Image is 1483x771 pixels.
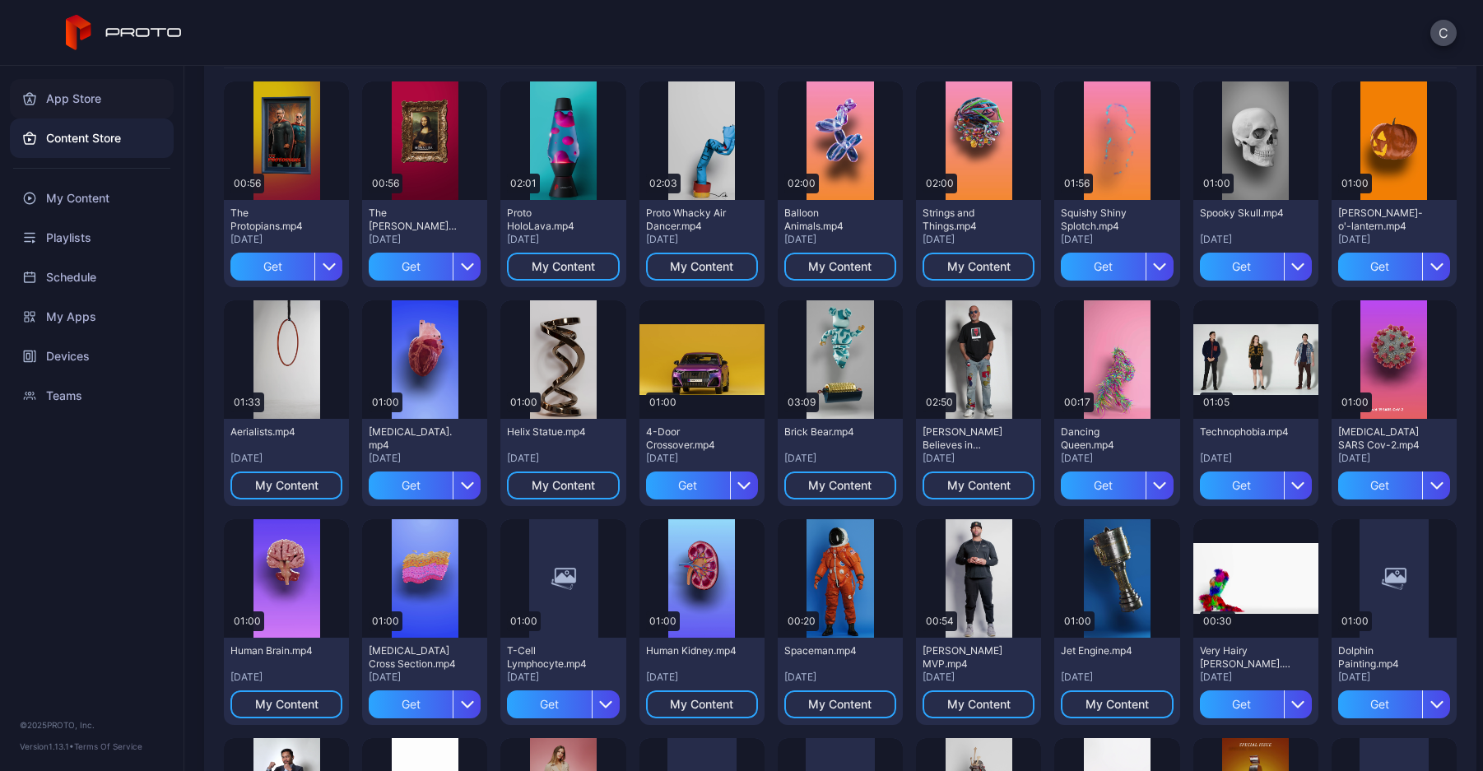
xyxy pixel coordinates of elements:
button: My Content [784,690,896,718]
div: Get [1200,471,1284,499]
button: Get [1200,471,1312,499]
div: Human Heart.mp4 [369,425,459,452]
div: Proto HoloLava.mp4 [507,207,597,233]
div: Human Brain.mp4 [230,644,321,657]
button: C [1430,20,1457,46]
div: Get [1061,253,1145,281]
div: Dancing Queen.mp4 [1061,425,1151,452]
div: My Content [808,698,872,711]
div: Jack-o'-lantern.mp4 [1338,207,1429,233]
div: Technophobia.mp4 [1200,425,1290,439]
button: My Content [230,690,342,718]
button: Get [1338,690,1450,718]
div: My Content [670,260,733,273]
div: My Content [532,479,595,492]
div: [DATE] [923,233,1034,246]
div: [DATE] [1200,233,1312,246]
div: The Protopians.mp4 [230,207,321,233]
div: [DATE] [646,452,758,465]
button: Get [1338,471,1450,499]
a: Devices [10,337,174,376]
a: Schedule [10,258,174,297]
div: [DATE] [369,233,481,246]
div: Get [369,253,453,281]
div: My Content [670,698,733,711]
a: Terms Of Service [74,741,142,751]
div: Howie Mandel Believes in Proto.mp4 [923,425,1013,452]
a: Teams [10,376,174,416]
button: Get [507,690,619,718]
button: Get [646,471,758,499]
div: 4-Door Crossover.mp4 [646,425,737,452]
button: My Content [923,471,1034,499]
div: Get [369,471,453,499]
a: Playlists [10,218,174,258]
div: Spaceman.mp4 [784,644,875,657]
div: My Content [947,260,1011,273]
div: My Apps [10,297,174,337]
button: My Content [923,253,1034,281]
div: [DATE] [1338,452,1450,465]
div: Aerialists.mp4 [230,425,321,439]
div: Get [1338,690,1422,718]
div: Get [1338,471,1422,499]
button: My Content [784,253,896,281]
div: [DATE] [507,452,619,465]
button: Get [1061,253,1173,281]
div: Very Hairy Jerry.mp4 [1200,644,1290,671]
button: Get [1338,253,1450,281]
div: Get [1338,253,1422,281]
div: [DATE] [784,452,896,465]
a: My Content [10,179,174,218]
button: My Content [230,471,342,499]
div: Strings and Things.mp4 [923,207,1013,233]
div: My Content [808,260,872,273]
a: App Store [10,79,174,118]
div: Covid-19 SARS Cov-2.mp4 [1338,425,1429,452]
button: Get [1061,471,1173,499]
div: Epidermis Cross Section.mp4 [369,644,459,671]
button: My Content [923,690,1034,718]
div: The Mona Lisa.mp4 [369,207,459,233]
div: Get [1061,471,1145,499]
button: My Content [507,253,619,281]
div: My Content [1086,698,1149,711]
div: Jet Engine.mp4 [1061,644,1151,657]
div: [DATE] [784,233,896,246]
div: [DATE] [784,671,896,684]
div: Squishy Shiny Splotch.mp4 [1061,207,1151,233]
div: Proto Whacky Air Dancer.mp4 [646,207,737,233]
div: Get [1200,253,1284,281]
a: Content Store [10,118,174,158]
div: [DATE] [646,233,758,246]
div: Albert Pujols MVP.mp4 [923,644,1013,671]
button: My Content [507,471,619,499]
div: Helix Statue.mp4 [507,425,597,439]
div: [DATE] [923,452,1034,465]
div: Spooky Skull.mp4 [1200,207,1290,220]
div: [DATE] [923,671,1034,684]
div: [DATE] [1200,671,1312,684]
button: My Content [1061,690,1173,718]
div: Get [369,690,453,718]
div: [DATE] [369,452,481,465]
div: [DATE] [230,233,342,246]
div: [DATE] [230,671,342,684]
div: Dolphin Painting.mp4 [1338,644,1429,671]
div: [DATE] [507,233,619,246]
button: My Content [646,690,758,718]
div: Get [230,253,314,281]
button: My Content [646,253,758,281]
div: [DATE] [1061,671,1173,684]
button: Get [369,471,481,499]
div: [DATE] [369,671,481,684]
button: Get [1200,253,1312,281]
button: My Content [784,471,896,499]
div: © 2025 PROTO, Inc. [20,718,164,732]
div: My Content [255,479,318,492]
